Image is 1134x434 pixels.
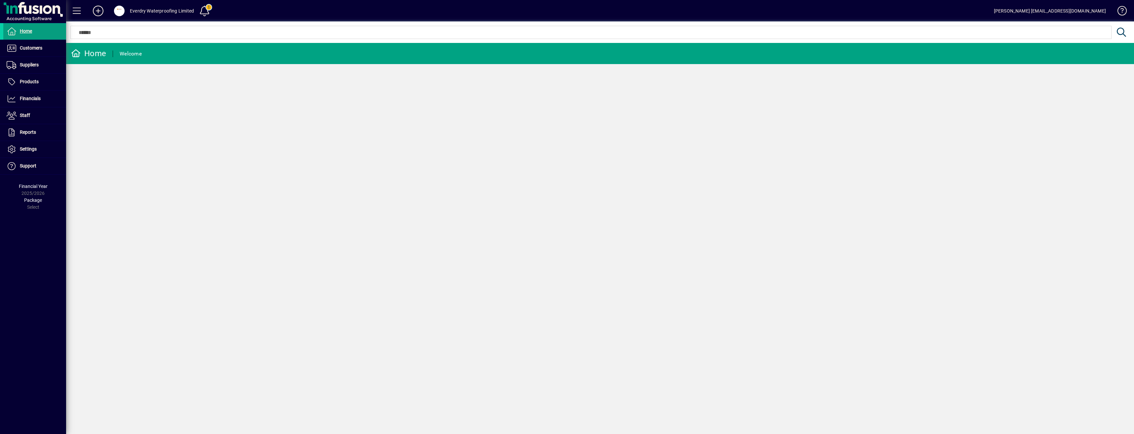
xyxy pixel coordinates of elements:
[3,124,66,141] a: Reports
[3,57,66,73] a: Suppliers
[3,90,66,107] a: Financials
[20,45,42,51] span: Customers
[1113,1,1126,23] a: Knowledge Base
[19,184,48,189] span: Financial Year
[3,141,66,158] a: Settings
[20,129,36,135] span: Reports
[20,113,30,118] span: Staff
[24,198,42,203] span: Package
[20,28,32,34] span: Home
[20,79,39,84] span: Products
[3,158,66,174] a: Support
[3,107,66,124] a: Staff
[109,5,130,17] button: Profile
[130,6,194,16] div: Everdry Waterproofing Limited
[20,146,37,152] span: Settings
[71,48,106,59] div: Home
[3,74,66,90] a: Products
[20,163,36,168] span: Support
[120,49,142,59] div: Welcome
[994,6,1106,16] div: [PERSON_NAME] [EMAIL_ADDRESS][DOMAIN_NAME]
[88,5,109,17] button: Add
[20,62,39,67] span: Suppliers
[3,40,66,56] a: Customers
[20,96,41,101] span: Financials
